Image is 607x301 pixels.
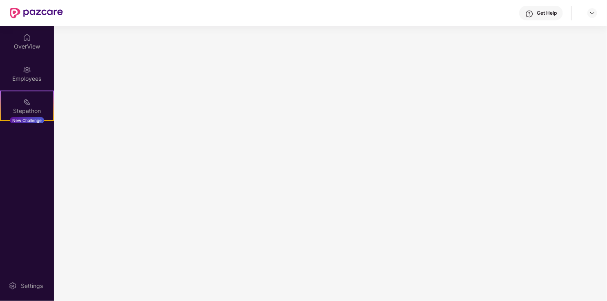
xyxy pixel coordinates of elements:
img: svg+xml;base64,PHN2ZyB4bWxucz0iaHR0cDovL3d3dy53My5vcmcvMjAwMC9zdmciIHdpZHRoPSIyMSIgaGVpZ2h0PSIyMC... [23,98,31,106]
div: Stepathon [1,107,53,115]
img: svg+xml;base64,PHN2ZyBpZD0iRHJvcGRvd24tMzJ4MzIiIHhtbG5zPSJodHRwOi8vd3d3LnczLm9yZy8yMDAwL3N2ZyIgd2... [589,10,596,16]
img: svg+xml;base64,PHN2ZyBpZD0iSGVscC0zMngzMiIgeG1sbnM9Imh0dHA6Ly93d3cudzMub3JnLzIwMDAvc3ZnIiB3aWR0aD... [525,10,533,18]
div: New Challenge [10,117,44,124]
img: svg+xml;base64,PHN2ZyBpZD0iSG9tZSIgeG1sbnM9Imh0dHA6Ly93d3cudzMub3JnLzIwMDAvc3ZnIiB3aWR0aD0iMjAiIG... [23,33,31,42]
img: New Pazcare Logo [10,8,63,18]
img: svg+xml;base64,PHN2ZyBpZD0iU2V0dGluZy0yMHgyMCIgeG1sbnM9Imh0dHA6Ly93d3cudzMub3JnLzIwMDAvc3ZnIiB3aW... [9,282,17,290]
div: Settings [18,282,45,290]
img: svg+xml;base64,PHN2ZyBpZD0iRW1wbG95ZWVzIiB4bWxucz0iaHR0cDovL3d3dy53My5vcmcvMjAwMC9zdmciIHdpZHRoPS... [23,66,31,74]
div: Get Help [537,10,557,16]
